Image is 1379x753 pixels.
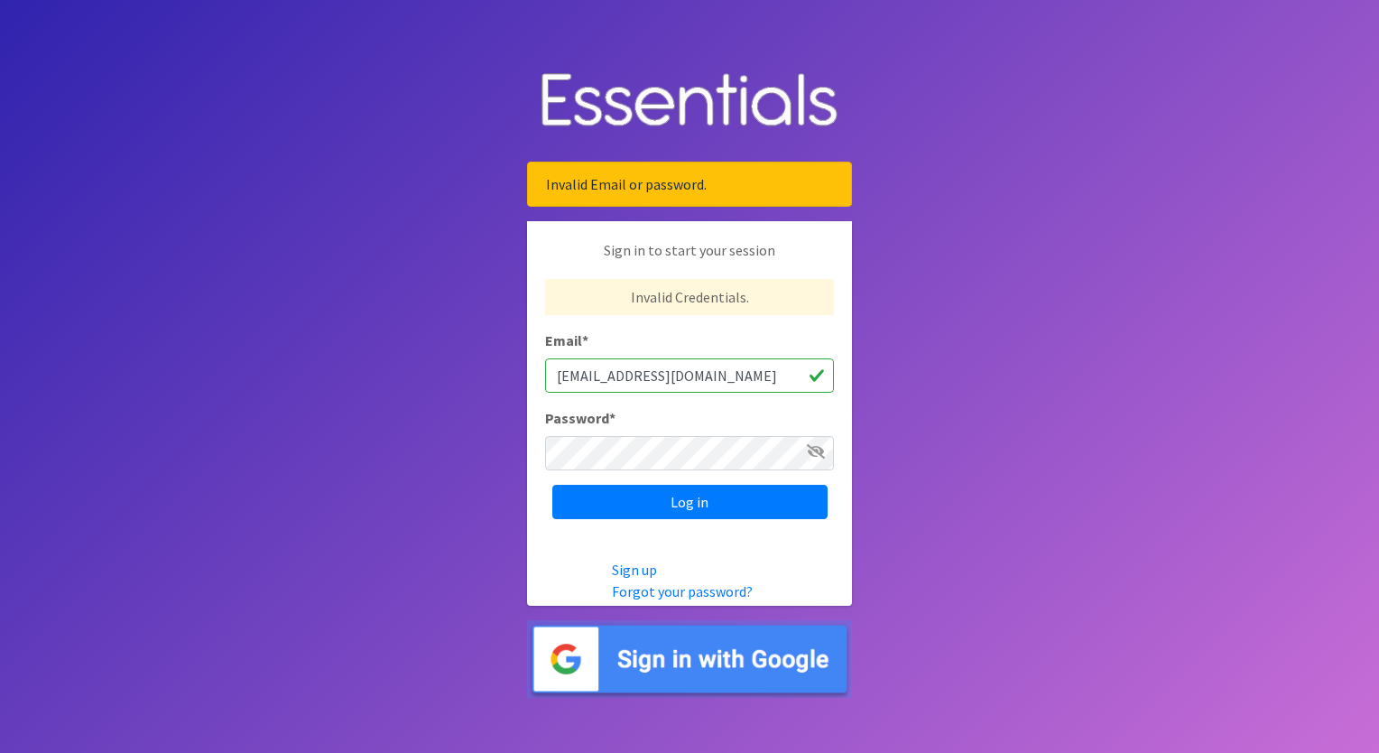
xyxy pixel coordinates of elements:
[527,162,852,207] div: Invalid Email or password.
[545,407,615,429] label: Password
[527,55,852,148] img: Human Essentials
[545,239,834,279] p: Sign in to start your session
[582,331,588,349] abbr: required
[612,582,753,600] a: Forgot your password?
[545,330,588,351] label: Email
[609,409,615,427] abbr: required
[545,279,834,315] p: Invalid Credentials.
[612,561,657,579] a: Sign up
[527,620,852,699] img: Sign in with Google
[552,485,828,519] input: Log in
